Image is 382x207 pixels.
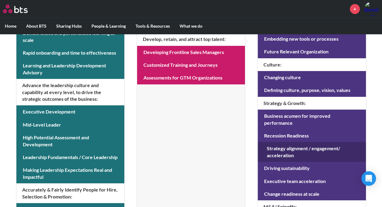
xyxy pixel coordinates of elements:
[131,18,175,34] label: Tools & Resources
[16,183,124,203] h4: Accurately & Fairly Identify People for Hire, Selection & Promotion :
[258,97,366,110] h4: Strategy & Growth :
[16,79,124,105] h4: Advance the leadership culture and capability at every level, to drive the strategic outcomes of ...
[87,18,131,34] label: People & Learning
[258,58,366,71] h4: Culture :
[137,33,245,46] h4: Develop, retain, and attract top talent :
[3,5,39,13] a: Go home
[51,18,87,34] label: Sharing Hubs
[364,2,379,16] a: Profile
[3,5,28,13] img: BTS Logo
[21,18,51,34] label: About BTS
[175,18,207,34] label: What we do
[350,4,360,14] a: +
[361,171,376,186] div: Open Intercom Messenger
[364,2,379,16] img: Bonolo Smith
